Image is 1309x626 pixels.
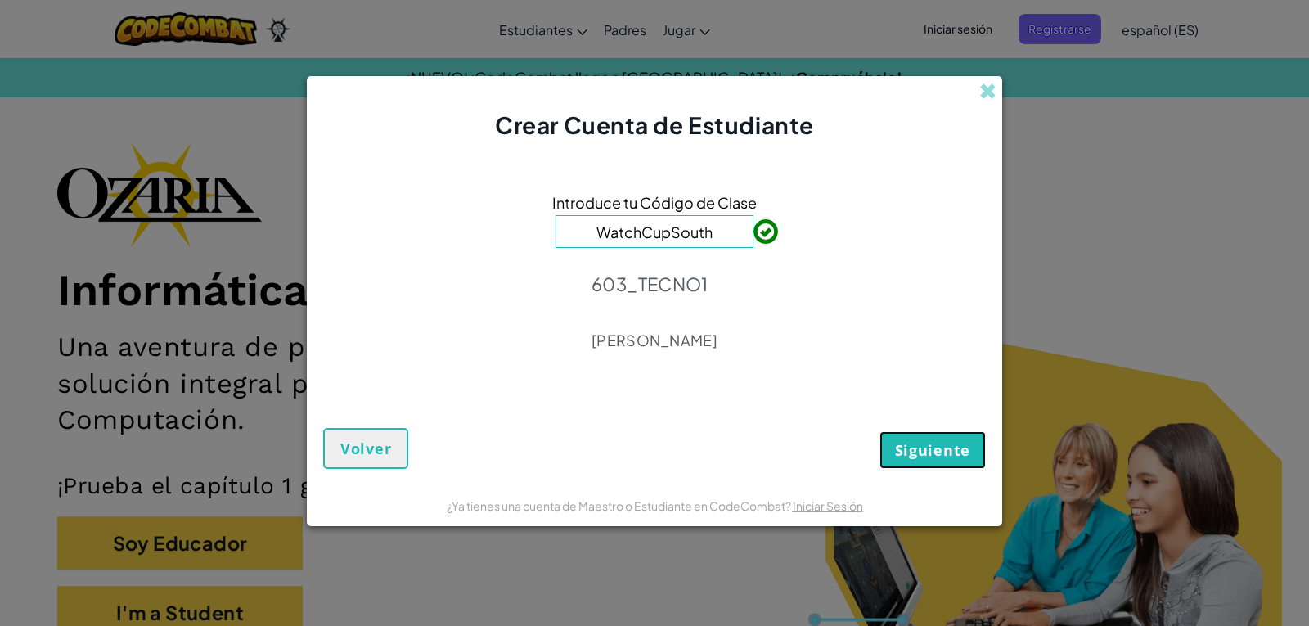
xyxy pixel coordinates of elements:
p: 603_TECNO1 [592,272,717,295]
span: Crear Cuenta de Estudiante [495,110,814,139]
button: Siguiente [879,431,986,469]
span: Volver [340,439,391,458]
button: Volver [323,428,408,469]
span: ¿Ya tienes una cuenta de Maestro o Estudiante en CodeCombat? [447,498,793,513]
span: Siguiente [895,440,970,460]
p: [PERSON_NAME] [592,331,717,350]
span: Introduce tu Código de Clase [552,191,757,214]
a: Iniciar Sesión [793,498,863,513]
